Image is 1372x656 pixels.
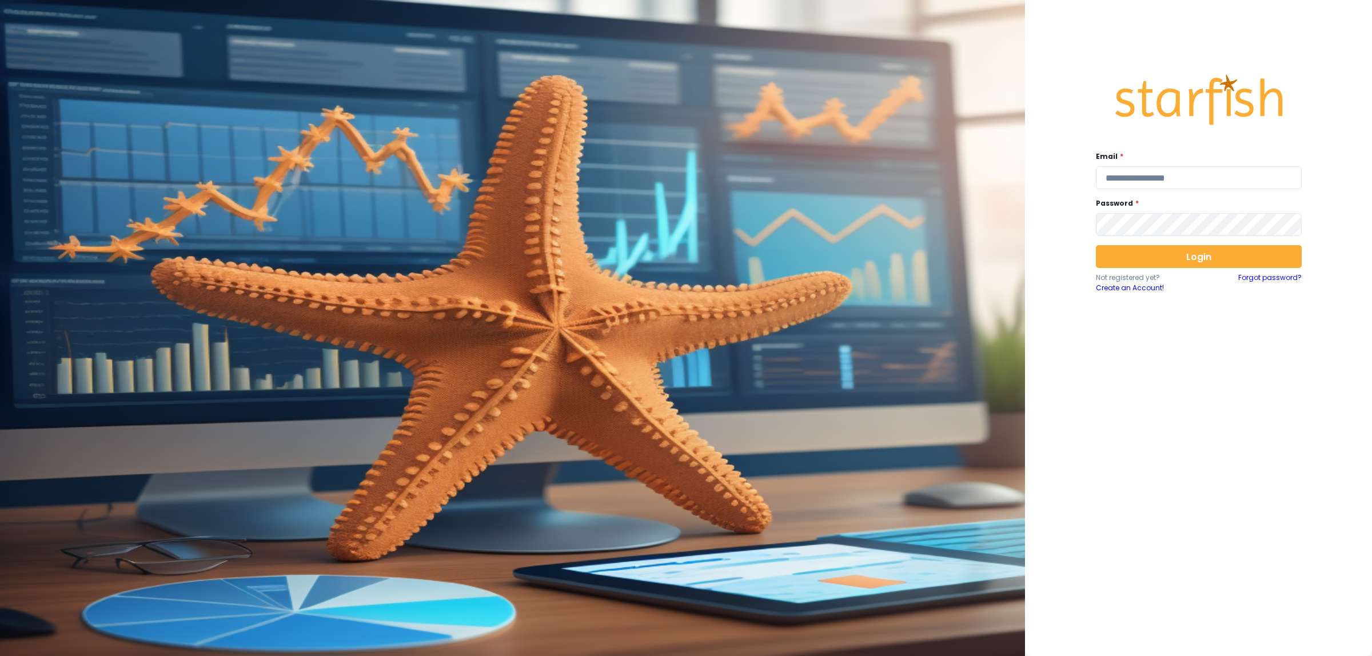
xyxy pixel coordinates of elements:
[1096,151,1295,162] label: Email
[1096,273,1199,283] p: Not registered yet?
[1096,283,1199,293] a: Create an Account!
[1096,245,1302,268] button: Login
[1113,64,1285,136] img: Logo.42cb71d561138c82c4ab.png
[1238,273,1302,293] a: Forgot password?
[1096,198,1295,209] label: Password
